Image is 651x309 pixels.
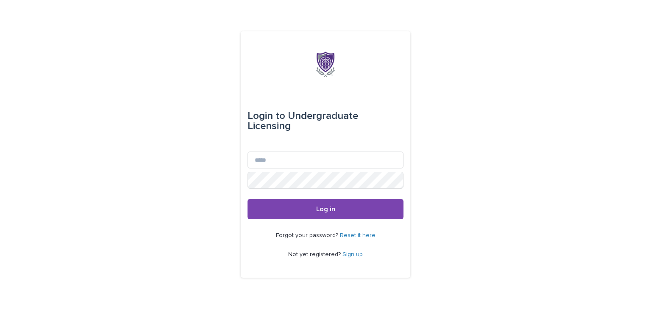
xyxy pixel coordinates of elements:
[340,232,376,238] a: Reset it here
[248,199,403,219] button: Log in
[276,232,340,238] span: Forgot your password?
[316,206,335,212] span: Log in
[288,251,342,257] span: Not yet registered?
[248,104,403,138] div: Undergraduate Licensing
[248,111,285,121] span: Login to
[316,52,335,77] img: x6gApCqSSRW4kcS938hP
[342,251,363,257] a: Sign up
